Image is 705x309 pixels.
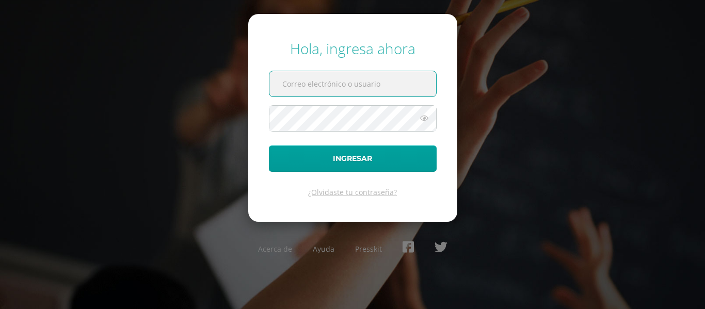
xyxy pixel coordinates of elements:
a: Presskit [355,244,382,254]
a: ¿Olvidaste tu contraseña? [308,187,397,197]
a: Ayuda [313,244,334,254]
button: Ingresar [269,145,437,172]
div: Hola, ingresa ahora [269,39,437,58]
a: Acerca de [258,244,292,254]
input: Correo electrónico o usuario [269,71,436,96]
